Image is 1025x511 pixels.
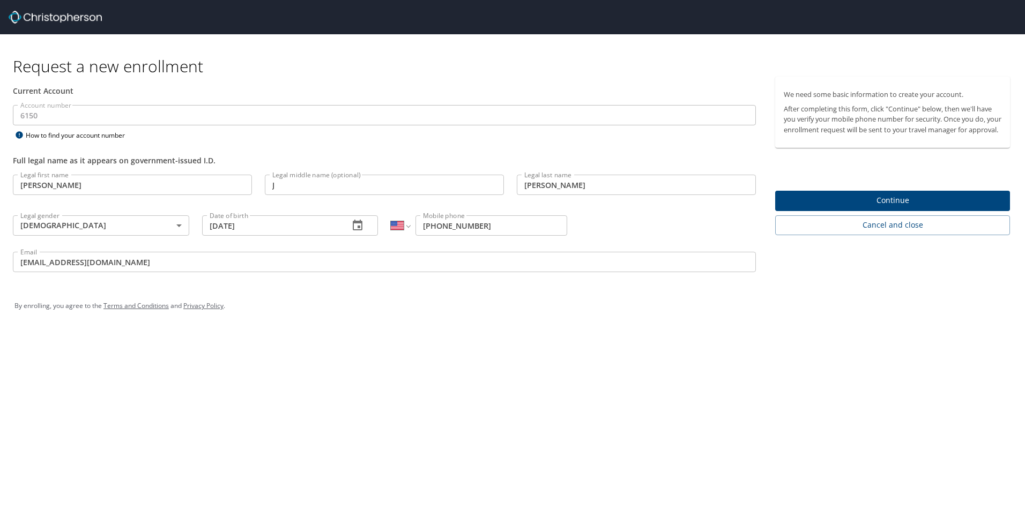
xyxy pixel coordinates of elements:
[103,301,169,310] a: Terms and Conditions
[784,104,1001,135] p: After completing this form, click "Continue" below, then we'll have you verify your mobile phone ...
[775,191,1010,212] button: Continue
[13,129,147,142] div: How to find your account number
[415,215,567,236] input: Enter phone number
[9,11,102,24] img: cbt logo
[13,56,1019,77] h1: Request a new enrollment
[775,215,1010,235] button: Cancel and close
[784,194,1001,207] span: Continue
[13,155,756,166] div: Full legal name as it appears on government-issued I.D.
[14,292,1011,319] div: By enrolling, you agree to the and .
[202,215,341,236] input: MM/DD/YYYY
[784,89,1001,100] p: We need some basic information to create your account.
[13,85,756,96] div: Current Account
[183,301,224,310] a: Privacy Policy
[13,215,189,236] div: [DEMOGRAPHIC_DATA]
[784,219,1001,232] span: Cancel and close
